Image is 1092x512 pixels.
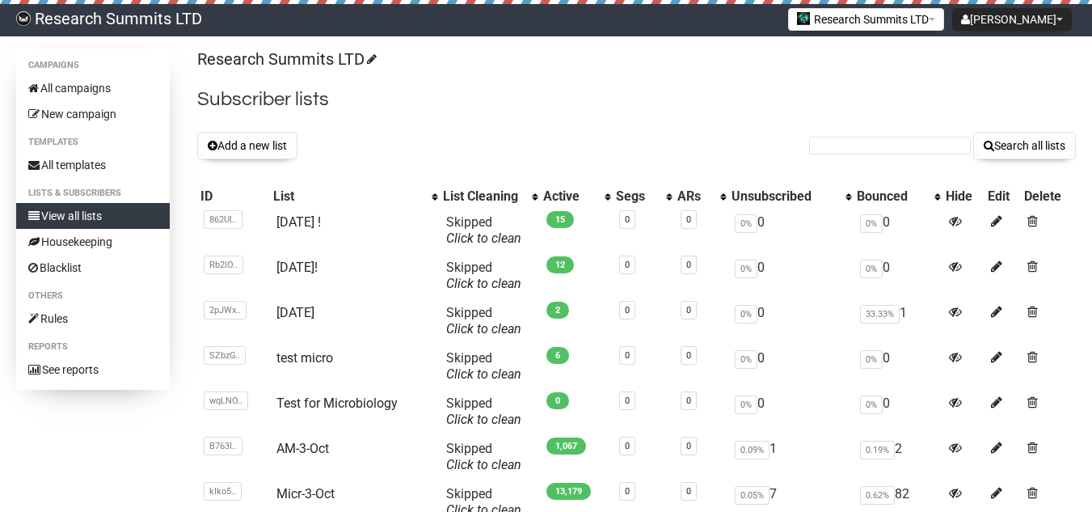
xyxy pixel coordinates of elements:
a: All templates [16,152,170,178]
span: 0% [735,214,757,233]
span: Skipped [446,260,521,291]
th: Active: No sort applied, activate to apply an ascending sort [540,185,613,208]
li: Reports [16,337,170,357]
div: List [273,188,424,205]
span: Skipped [446,305,521,336]
th: Delete: No sort applied, sorting is disabled [1021,185,1076,208]
li: Campaigns [16,56,170,75]
span: 0.09% [735,441,769,459]
li: Others [16,286,170,306]
a: Click to clean [446,231,521,246]
a: Click to clean [446,276,521,291]
span: 33.33% [860,305,900,324]
a: Research Summits LTD [197,49,374,69]
a: 0 [686,260,691,270]
a: 0 [686,396,691,406]
a: 0 [686,441,691,451]
span: Skipped [446,214,521,246]
th: ID: No sort applied, sorting is disabled [197,185,270,208]
img: bccbfd5974049ef095ce3c15df0eef5a [16,11,31,26]
a: 0 [625,214,630,225]
div: Delete [1024,188,1073,205]
a: View all lists [16,203,170,229]
li: Templates [16,133,170,152]
span: B763I.. [204,437,242,455]
span: Skipped [446,350,521,382]
a: New campaign [16,101,170,127]
span: 1,067 [546,438,586,455]
a: 0 [625,486,630,497]
span: SZbzG.. [204,346,246,365]
span: Rb2lO.. [204,256,243,274]
td: 0 [854,344,942,389]
span: 0.62% [860,486,895,505]
span: 0% [860,214,883,233]
a: Test for Microbiology [276,396,398,411]
a: See reports [16,357,170,383]
div: Edit [988,188,1017,205]
a: Micr-3-Oct [276,486,335,501]
span: 0% [735,305,757,324]
a: 0 [686,350,691,361]
td: 0 [728,389,854,434]
img: 2.jpg [797,12,810,25]
th: List: No sort applied, activate to apply an ascending sort [270,185,440,208]
div: List Cleaning [443,188,524,205]
span: 2pJWx.. [204,301,247,319]
a: test micro [276,350,333,366]
a: AM-3-Oct [276,441,329,456]
span: kIko5.. [204,482,242,501]
span: 15 [546,211,574,228]
td: 0 [854,389,942,434]
a: Click to clean [446,366,521,382]
span: Skipped [446,396,521,427]
span: 0% [735,396,757,414]
li: Lists & subscribers [16,184,170,203]
a: 0 [625,350,630,361]
th: Edit: No sort applied, sorting is disabled [984,185,1020,208]
a: 0 [686,214,691,225]
button: Search all lists [973,132,1076,159]
span: 13,179 [546,483,591,500]
div: ARs [677,188,712,205]
button: Add a new list [197,132,297,159]
a: [DATE] ! [276,214,321,230]
a: 0 [625,441,630,451]
th: Hide: No sort applied, sorting is disabled [942,185,984,208]
td: 1 [728,434,854,480]
span: 6 [546,347,569,364]
a: [DATE] [276,305,314,320]
h2: Subscriber lists [197,85,1076,114]
a: 0 [625,305,630,315]
a: 0 [686,305,691,315]
td: 0 [728,298,854,344]
th: List Cleaning: No sort applied, activate to apply an ascending sort [440,185,540,208]
span: 0% [860,396,883,414]
div: Hide [946,188,981,205]
td: 2 [854,434,942,480]
td: 0 [854,253,942,298]
span: 0% [735,260,757,278]
span: 0% [735,350,757,369]
span: 0% [860,260,883,278]
td: 1 [854,298,942,344]
a: 0 [686,486,691,497]
td: 0 [728,344,854,389]
div: ID [200,188,267,205]
td: 0 [728,208,854,253]
span: wqLNO.. [204,391,248,410]
span: 0 [546,392,569,409]
span: 0% [860,350,883,369]
th: Segs: No sort applied, activate to apply an ascending sort [613,185,674,208]
td: 0 [728,253,854,298]
a: Click to clean [446,457,521,472]
a: Click to clean [446,321,521,336]
a: Blacklist [16,255,170,281]
span: 12 [546,256,574,273]
span: 0.19% [860,441,895,459]
a: Rules [16,306,170,332]
div: Segs [616,188,658,205]
button: [PERSON_NAME] [952,8,1072,31]
th: ARs: No sort applied, activate to apply an ascending sort [674,185,728,208]
a: 0 [625,396,630,406]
